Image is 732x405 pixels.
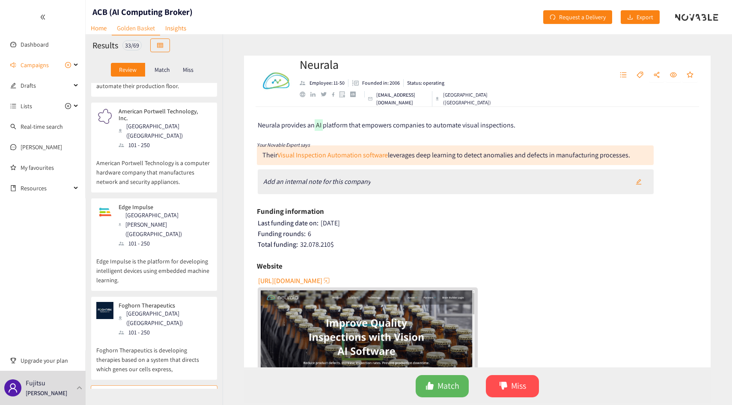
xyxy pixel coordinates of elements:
[682,68,698,82] button: star
[122,40,142,50] div: 33 / 69
[321,92,331,96] a: twitter
[40,14,46,20] span: double-left
[119,328,211,337] div: 101 - 250
[10,358,16,364] span: trophy
[157,42,163,49] span: table
[350,92,361,97] a: crunchbase
[21,77,71,94] span: Drafts
[348,79,404,87] li: Founded in year
[300,92,310,97] a: website
[559,12,606,22] span: Request a Delivery
[543,10,612,24] button: redoRequest a Delivery
[119,302,206,309] p: Foghorn Therapeutics
[26,378,45,388] p: Fujitsu
[96,302,113,319] img: Snapshot of the company's website
[183,66,193,73] p: Miss
[96,204,113,221] img: Snapshot of the company's website
[257,260,283,272] h6: Website
[119,121,211,140] div: [GEOGRAPHIC_DATA] ([GEOGRAPHIC_DATA])
[436,91,508,106] div: [GEOGRAPHIC_DATA] ([GEOGRAPHIC_DATA])
[119,66,137,73] p: Review
[653,71,660,79] span: share-alt
[119,140,211,150] div: 101 - 250
[258,229,306,238] span: Funding rounds:
[486,375,539,397] button: dislikeMiss
[21,180,71,197] span: Resources
[323,121,515,130] span: platform that empowers companies to automate visual inspections.
[332,92,340,97] a: facebook
[511,379,526,393] span: Miss
[10,62,16,68] span: sound
[155,66,170,73] p: Match
[258,121,315,130] span: Neurala provides an
[616,68,631,82] button: unordered-list
[92,39,118,51] h2: Results
[160,21,191,35] a: Insights
[10,103,16,109] span: unordered-list
[257,205,324,218] h6: Funding information
[119,309,211,328] div: [GEOGRAPHIC_DATA] ([GEOGRAPHIC_DATA])
[150,38,170,52] button: table
[416,375,469,397] button: likeMatch
[666,68,681,82] button: eye
[309,79,345,87] p: Employee: 11-50
[8,383,18,393] span: user
[10,185,16,191] span: book
[21,143,62,151] a: [PERSON_NAME]
[258,219,318,228] span: Last funding date on:
[632,68,648,82] button: tag
[687,71,693,79] span: star
[550,14,556,21] span: redo
[119,239,211,248] div: 101 - 250
[21,352,79,369] span: Upgrade your plan
[629,175,648,189] button: edit
[258,230,698,238] div: 6
[670,71,677,79] span: eye
[637,71,643,79] span: tag
[96,337,212,374] p: Foghorn Therapeutics is developing therapies based on a system that directs which genes our cells...
[26,388,67,398] p: [PERSON_NAME]
[258,240,298,249] span: Total funding:
[65,62,71,68] span: plus-circle
[376,91,429,106] p: [EMAIL_ADDRESS][DOMAIN_NAME]
[96,248,212,285] p: Edge Impulse is the platform for developing intelligent devices using embedded machine learning.
[96,108,113,125] img: Snapshot of the company's website
[258,274,331,287] button: [URL][DOMAIN_NAME]
[258,240,698,249] div: 32.078.210 $
[499,381,508,391] span: dislike
[649,68,664,82] button: share-alt
[263,177,371,186] i: Add an internal note for this company
[258,275,322,286] span: [URL][DOMAIN_NAME]
[258,219,698,228] div: [DATE]
[21,56,49,74] span: Campaigns
[10,83,16,89] span: edit
[112,21,160,35] a: Golden Basket
[300,56,508,73] h2: Neurala
[315,119,323,131] mark: AI
[65,103,71,109] span: plus-circle
[627,14,633,21] span: download
[119,210,211,239] div: [GEOGRAPHIC_DATA][PERSON_NAME] ([GEOGRAPHIC_DATA])
[404,79,444,87] li: Status
[21,98,32,115] span: Lists
[277,151,388,160] a: Visual Inspection Automation software
[689,364,732,405] div: Widget de chat
[407,79,444,87] p: Status: operating
[621,10,660,24] button: downloadExport
[689,364,732,405] iframe: Chat Widget
[300,79,348,87] li: Employees
[21,123,63,130] a: Real-time search
[310,92,321,97] a: linkedin
[119,108,206,121] p: American Portwell Technology, Inc.
[636,179,642,186] span: edit
[362,79,400,87] p: Founded in: 2006
[620,71,627,79] span: unordered-list
[21,41,49,48] a: Dashboard
[262,151,630,160] div: Their leverages deep learning to detect anomalies and defects in manufacturing processes.
[437,379,459,393] span: Match
[259,64,293,98] img: Company Logo
[426,381,434,391] span: like
[119,204,206,210] p: Edge Impulse
[637,12,653,22] span: Export
[21,159,79,176] a: My favourites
